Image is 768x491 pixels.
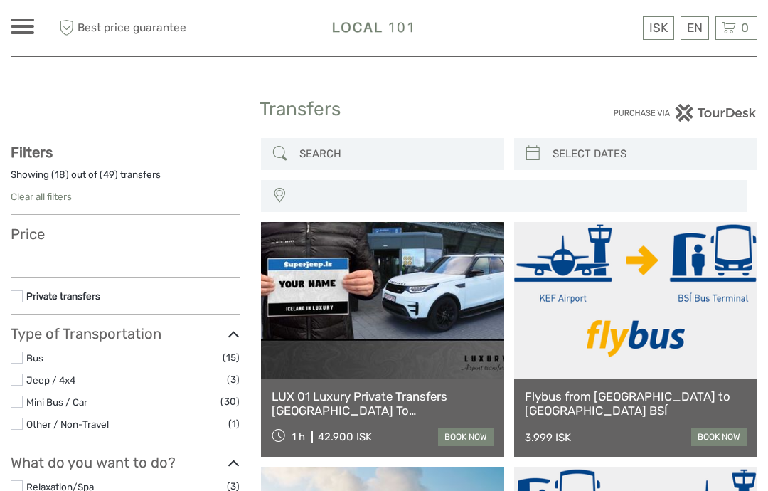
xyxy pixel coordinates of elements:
span: 0 [739,21,751,35]
h3: What do you want to do? [11,454,240,471]
span: (30) [220,394,240,410]
h1: Transfers [260,98,508,121]
div: EN [681,16,709,40]
a: Other / Non-Travel [26,418,109,430]
img: Local 101 [313,11,434,46]
span: 1 h [292,431,305,443]
a: Flybus from [GEOGRAPHIC_DATA] to [GEOGRAPHIC_DATA] BSÍ [525,389,747,418]
h3: Price [11,226,240,243]
div: 42.900 ISK [318,431,372,443]
a: book now [691,428,747,446]
span: Best price guarantee [55,16,198,40]
input: SEARCH [294,142,497,167]
label: 18 [55,168,65,181]
input: SELECT DATES [547,142,750,167]
span: (15) [223,349,240,366]
a: Mini Bus / Car [26,396,87,408]
span: ISK [649,21,668,35]
a: book now [438,428,494,446]
a: Clear all filters [11,191,72,202]
a: Private transfers [26,290,100,302]
span: (3) [227,371,240,388]
span: (1) [228,416,240,432]
a: Bus [26,352,43,364]
h3: Type of Transportation [11,325,240,342]
label: 49 [103,168,114,181]
a: LUX 01 Luxury Private Transfers [GEOGRAPHIC_DATA] To [GEOGRAPHIC_DATA] [272,389,494,418]
a: Jeep / 4x4 [26,374,75,386]
img: PurchaseViaTourDesk.png [613,104,757,122]
div: 3.999 ISK [525,431,571,444]
strong: Filters [11,144,53,161]
div: Showing ( ) out of ( ) transfers [11,168,240,190]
